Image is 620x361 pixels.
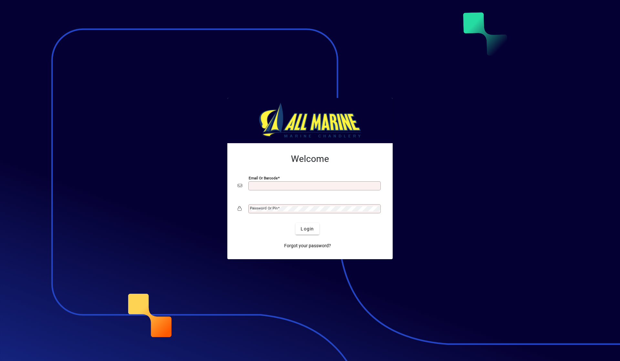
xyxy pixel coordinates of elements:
[295,223,319,235] button: Login
[284,242,331,249] span: Forgot your password?
[250,206,278,210] mat-label: Password or Pin
[282,240,334,251] a: Forgot your password?
[249,176,278,180] mat-label: Email or Barcode
[301,226,314,232] span: Login
[238,154,382,165] h2: Welcome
